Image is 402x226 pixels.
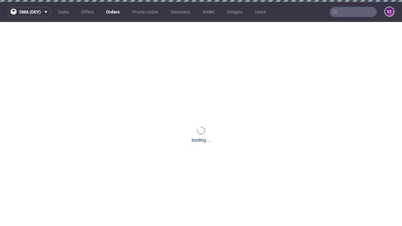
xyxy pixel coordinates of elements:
a: Designs [223,7,246,17]
button: sma (dev) [8,7,51,17]
a: Discounts [167,7,194,17]
a: Orders [102,7,123,17]
span: sma (dev) [19,10,41,14]
a: Offers [78,7,97,17]
a: Promo codes [128,7,162,17]
a: Users [251,7,270,17]
a: Wallet [199,7,218,17]
div: loading ... [192,137,211,143]
a: Tasks [54,7,73,17]
figcaption: e2 [385,7,394,16]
